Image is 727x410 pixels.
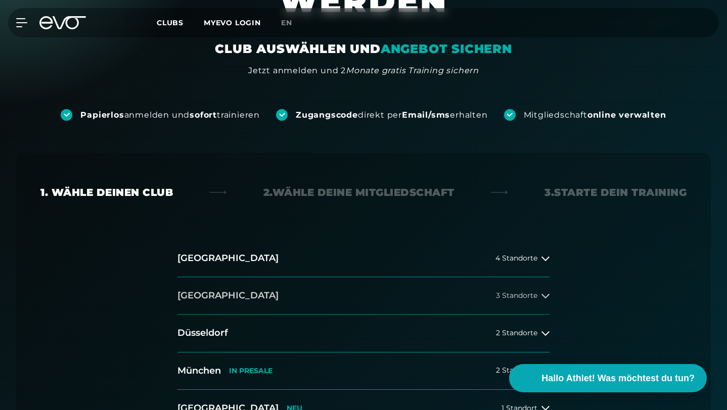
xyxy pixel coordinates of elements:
[177,352,550,390] button: MünchenIN PRESALE2 Standorte
[509,364,707,392] button: Hallo Athlet! Was möchtest du tun?
[496,367,537,374] span: 2 Standorte
[587,110,666,120] strong: online verwalten
[381,41,512,56] em: ANGEBOT SICHERN
[544,185,687,199] div: 3. Starte dein Training
[296,110,487,121] div: direkt per erhalten
[177,252,279,265] h2: [GEOGRAPHIC_DATA]
[157,18,204,27] a: Clubs
[229,367,272,375] p: IN PRESALE
[80,110,124,120] strong: Papierlos
[40,185,173,199] div: 1. Wähle deinen Club
[177,327,228,339] h2: Düsseldorf
[495,254,537,262] span: 4 Standorte
[296,110,358,120] strong: Zugangscode
[281,17,304,29] a: en
[281,18,292,27] span: en
[524,110,666,121] div: Mitgliedschaft
[402,110,450,120] strong: Email/sms
[215,41,512,57] div: CLUB AUSWÄHLEN UND
[177,365,221,377] h2: München
[263,185,455,199] div: 2. Wähle deine Mitgliedschaft
[157,18,184,27] span: Clubs
[190,110,217,120] strong: sofort
[346,66,479,75] em: Monate gratis Training sichern
[177,240,550,277] button: [GEOGRAPHIC_DATA]4 Standorte
[248,65,479,77] div: Jetzt anmelden und 2
[177,315,550,352] button: Düsseldorf2 Standorte
[177,277,550,315] button: [GEOGRAPHIC_DATA]3 Standorte
[204,18,261,27] a: MYEVO LOGIN
[541,372,695,385] span: Hallo Athlet! Was möchtest du tun?
[80,110,260,121] div: anmelden und trainieren
[177,289,279,302] h2: [GEOGRAPHIC_DATA]
[496,329,537,337] span: 2 Standorte
[496,292,537,299] span: 3 Standorte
